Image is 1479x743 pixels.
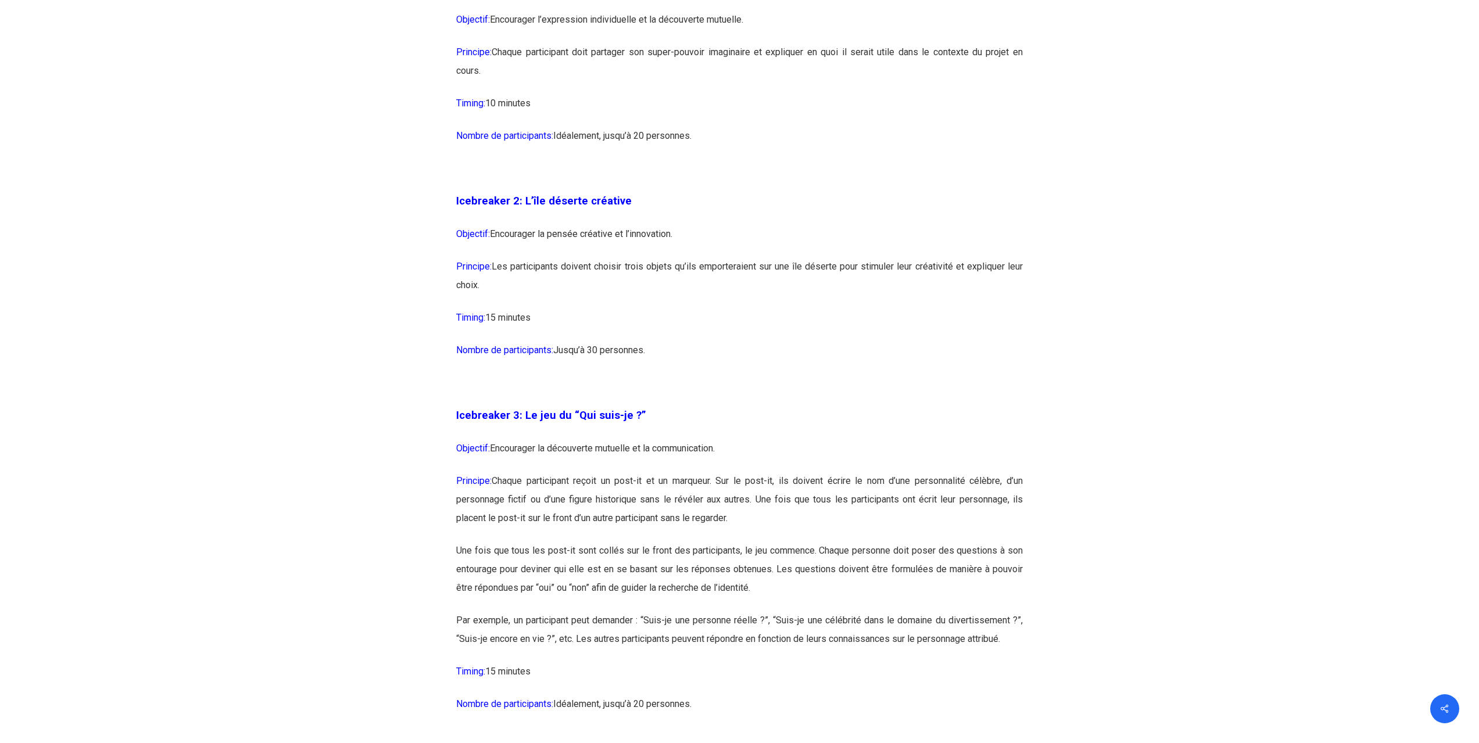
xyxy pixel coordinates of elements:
[456,541,1023,611] p: Une fois que tous les post-it sont collés sur le front des participants, le jeu commence. Chaque ...
[456,257,1023,308] p: Les participants doivent choisir trois objets qu’ils emporteraient sur une île déserte pour stimu...
[456,695,1023,727] p: Idéalement, jusqu’à 20 personnes.
[456,344,553,356] span: Nombre de participants:
[456,14,490,25] span: Objectif:
[456,98,485,109] span: Timing:
[456,409,646,422] span: Icebreaker 3: Le jeu du “Qui suis-je ?”
[456,261,492,272] span: Principe:
[456,439,1023,472] p: Encourager la découverte mutuelle et la communication.
[456,308,1023,341] p: 15 minutes
[456,10,1023,43] p: Encourager l’expression individuelle et la découverte mutuelle.
[456,43,1023,94] p: Chaque participant doit partager son super-pouvoir imaginaire et expliquer en quoi il serait util...
[456,666,485,677] span: Timing:
[456,443,490,454] span: Objectif:
[456,228,490,239] span: Objectif:
[456,698,553,709] span: Nombre de participants:
[456,341,1023,374] p: Jusqu’à 30 personnes.
[456,130,553,141] span: Nombre de participants:
[456,611,1023,662] p: Par exemple, un participant peut demander : “Suis-je une personne réelle ?”, “Suis-je une célébri...
[456,94,1023,127] p: 10 minutes
[456,195,632,207] span: Icebreaker 2: L’île déserte créative
[456,225,1023,257] p: Encourager la pensée créative et l’innovation.
[456,127,1023,159] p: Idéalement, jusqu’à 20 personnes.
[456,472,1023,541] p: Chaque participant reçoit un post-it et un marqueur. Sur le post-it, ils doivent écrire le nom d’...
[456,312,485,323] span: Timing:
[456,475,492,486] span: Principe:
[456,662,1023,695] p: 15 minutes
[456,46,492,58] span: Principe:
